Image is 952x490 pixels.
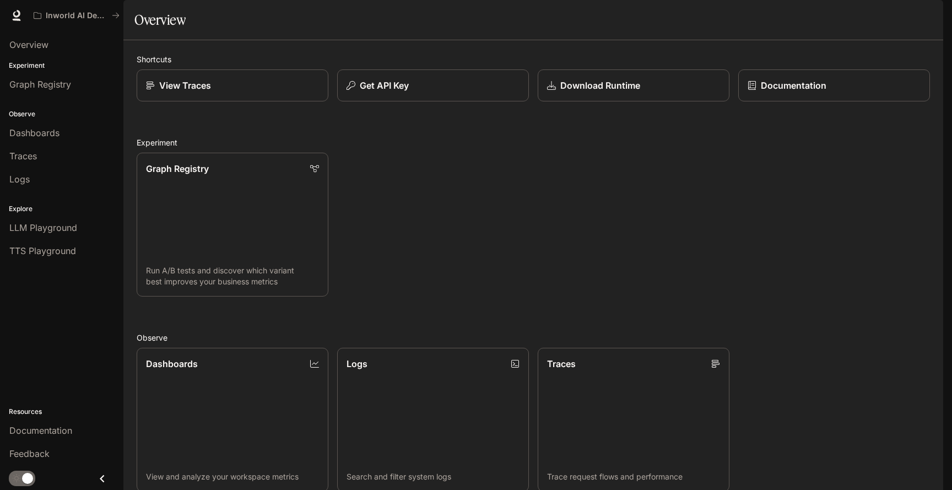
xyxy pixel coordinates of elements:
[337,69,529,101] button: Get API Key
[146,162,209,175] p: Graph Registry
[738,69,930,101] a: Documentation
[538,69,729,101] a: Download Runtime
[360,79,409,92] p: Get API Key
[347,471,520,482] p: Search and filter system logs
[146,471,319,482] p: View and analyze your workspace metrics
[137,153,328,297] a: Graph RegistryRun A/B tests and discover which variant best improves your business metrics
[761,79,826,92] p: Documentation
[137,137,930,148] h2: Experiment
[137,53,930,65] h2: Shortcuts
[46,11,107,20] p: Inworld AI Demos
[137,69,328,101] a: View Traces
[560,79,640,92] p: Download Runtime
[146,357,198,370] p: Dashboards
[29,4,125,26] button: All workspaces
[347,357,367,370] p: Logs
[146,265,319,287] p: Run A/B tests and discover which variant best improves your business metrics
[137,332,930,343] h2: Observe
[134,9,186,31] h1: Overview
[547,471,720,482] p: Trace request flows and performance
[159,79,211,92] p: View Traces
[547,357,576,370] p: Traces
